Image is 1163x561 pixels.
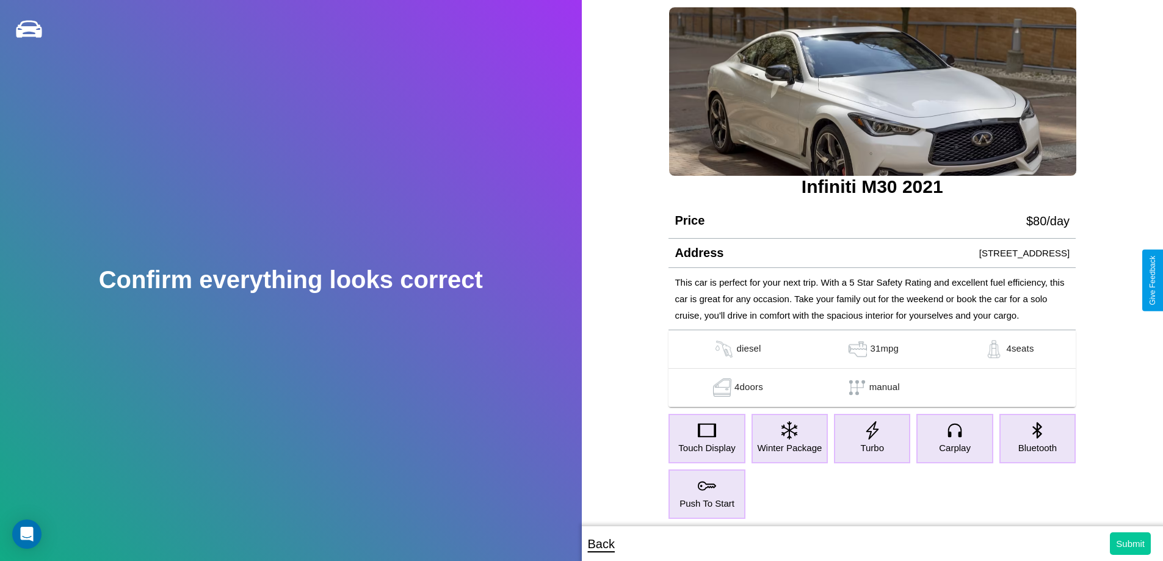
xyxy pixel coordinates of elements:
[668,176,1076,197] h3: Infiniti M30 2021
[1110,532,1151,555] button: Submit
[1018,440,1057,456] p: Bluetooth
[675,246,723,260] h4: Address
[675,214,705,228] h4: Price
[12,519,42,549] div: Open Intercom Messenger
[757,440,822,456] p: Winter Package
[1026,210,1070,232] p: $ 80 /day
[99,266,483,294] h2: Confirm everything looks correct
[939,440,971,456] p: Carplay
[668,330,1076,407] table: simple table
[712,340,736,358] img: gas
[979,245,1070,261] p: [STREET_ADDRESS]
[710,378,734,397] img: gas
[675,274,1070,324] p: This car is perfect for your next trip. With a 5 Star Safety Rating and excellent fuel efficiency...
[736,340,761,358] p: diesel
[869,378,900,397] p: manual
[588,533,615,555] p: Back
[860,440,884,456] p: Turbo
[1006,340,1034,358] p: 4 seats
[679,495,734,512] p: Push To Start
[846,340,870,358] img: gas
[982,340,1006,358] img: gas
[1148,256,1157,305] div: Give Feedback
[678,440,735,456] p: Touch Display
[870,340,899,358] p: 31 mpg
[734,378,763,397] p: 4 doors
